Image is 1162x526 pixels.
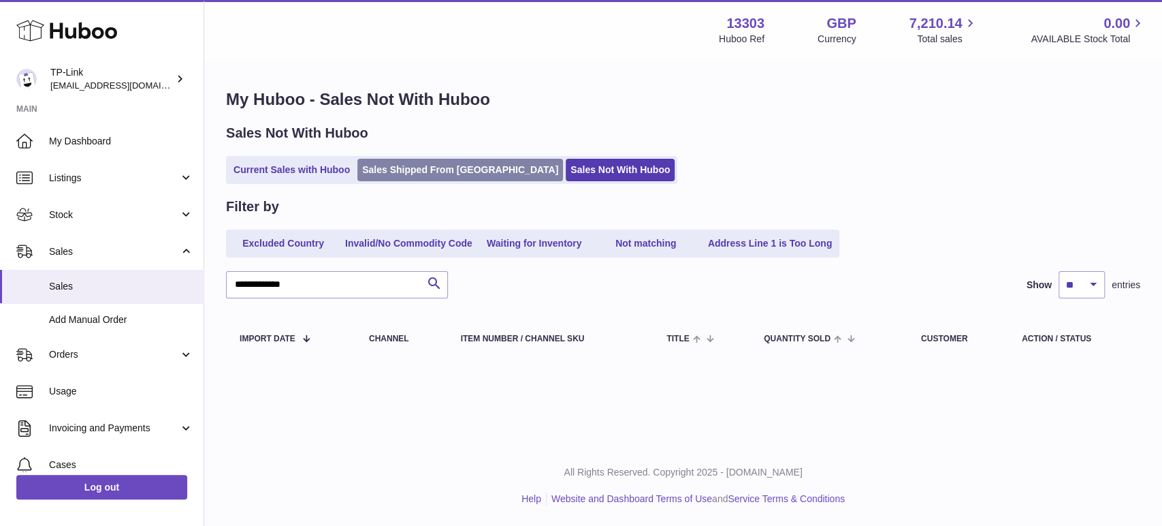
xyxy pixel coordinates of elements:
[215,466,1151,479] p: All Rights Reserved. Copyright 2025 - [DOMAIN_NAME]
[461,335,640,343] div: Item Number / Channel SKU
[49,135,193,148] span: My Dashboard
[547,493,845,506] li: and
[49,385,193,398] span: Usage
[226,198,279,216] h2: Filter by
[1027,279,1052,292] label: Show
[1031,14,1146,46] a: 0.00 AVAILABLE Stock Total
[240,335,295,343] span: Import date
[521,493,541,504] a: Help
[592,232,700,255] a: Not matching
[49,172,179,185] span: Listings
[818,33,856,46] div: Currency
[49,459,193,471] span: Cases
[1103,14,1130,33] span: 0.00
[764,335,830,343] span: Quantity Sold
[229,159,355,181] a: Current Sales with Huboo
[16,475,187,499] a: Log out
[229,232,338,255] a: Excluded Country
[49,280,193,293] span: Sales
[226,124,368,142] h2: Sales Not With Huboo
[566,159,675,181] a: Sales Not With Huboo
[703,232,837,255] a: Address Line 1 is Too Long
[357,159,563,181] a: Sales Shipped From [GEOGRAPHIC_DATA]
[1112,279,1140,292] span: entries
[826,14,856,33] strong: GBP
[909,14,963,33] span: 7,210.14
[50,66,173,92] div: TP-Link
[226,89,1140,110] h1: My Huboo - Sales Not With Huboo
[49,313,193,326] span: Add Manual Order
[921,335,995,343] div: Customer
[1022,335,1127,343] div: Action / Status
[666,335,689,343] span: Title
[340,232,477,255] a: Invalid/No Commodity Code
[719,33,764,46] div: Huboo Ref
[49,208,179,221] span: Stock
[917,33,978,46] span: Total sales
[909,14,978,46] a: 7,210.14 Total sales
[726,14,764,33] strong: 13303
[551,493,712,504] a: Website and Dashboard Terms of Use
[49,348,179,361] span: Orders
[49,245,179,258] span: Sales
[50,80,200,91] span: [EMAIL_ADDRESS][DOMAIN_NAME]
[49,422,179,435] span: Invoicing and Payments
[728,493,845,504] a: Service Terms & Conditions
[16,69,37,89] img: internalAdmin-13303@internal.huboo.com
[369,335,434,343] div: Channel
[480,232,589,255] a: Waiting for Inventory
[1031,33,1146,46] span: AVAILABLE Stock Total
